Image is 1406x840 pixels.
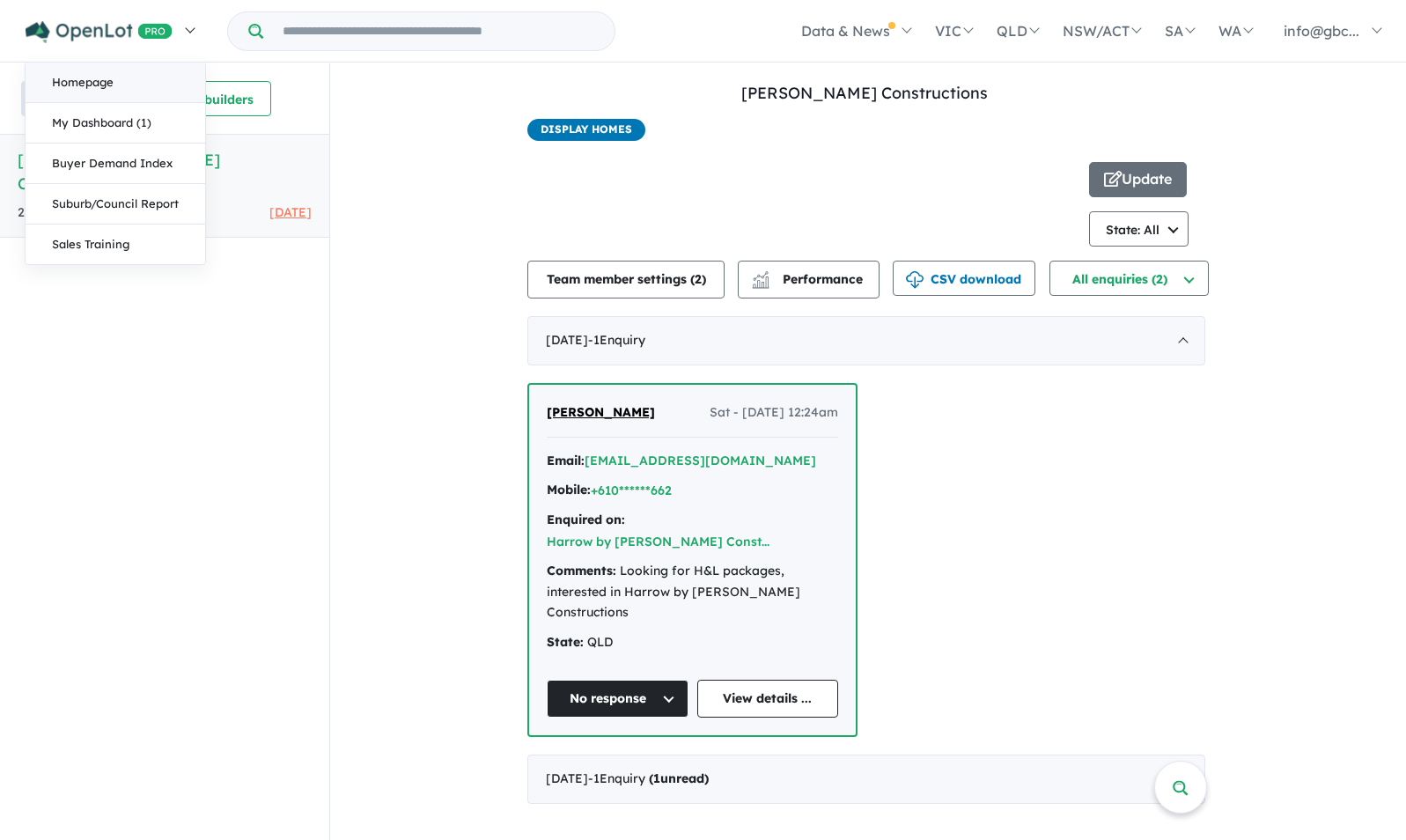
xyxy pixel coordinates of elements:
[588,770,709,786] span: - 1 Enquir y
[547,533,769,551] button: Harrow by [PERSON_NAME] Const...
[527,755,1205,804] div: [DATE]
[547,482,591,497] strong: Mobile:
[527,119,645,141] span: Display Homes
[893,261,1035,296] button: CSV download
[653,770,660,786] span: 1
[906,271,924,289] img: download icon
[18,148,312,195] h5: [Builder] [PERSON_NAME] Constructions
[547,634,584,650] strong: State:
[18,203,147,224] div: 2 Enquir ies
[1089,162,1187,197] button: Update
[547,632,838,653] div: QLD
[547,512,625,527] strong: Enquired on:
[547,561,838,623] div: Looking for H&L packages, interested in Harrow by [PERSON_NAME] Constructions
[1284,22,1359,40] span: info@gbc...
[527,316,1205,365] div: [DATE]
[695,271,702,287] span: 2
[547,534,769,549] a: Harrow by [PERSON_NAME] Const...
[547,404,655,420] span: [PERSON_NAME]
[267,12,611,50] input: Try estate name, suburb, builder or developer
[697,680,839,718] a: View details ...
[547,453,585,468] strong: Email:
[710,402,838,424] span: Sat - [DATE] 12:24am
[26,184,205,225] a: Suburb/Council Report
[649,770,709,786] strong: ( unread)
[26,225,205,264] a: Sales Training
[269,204,312,220] span: [DATE]
[547,563,616,578] strong: Comments:
[547,680,688,718] button: No response
[753,271,769,281] img: line-chart.svg
[588,332,645,348] span: - 1 Enquir y
[1089,211,1189,247] button: State: All
[755,271,863,287] span: Performance
[741,83,988,103] a: [PERSON_NAME] Constructions
[738,261,880,298] button: Performance
[752,276,769,288] img: bar-chart.svg
[26,63,205,103] a: Homepage
[547,402,655,424] a: [PERSON_NAME]
[527,261,725,298] button: Team member settings (2)
[26,103,205,144] a: My Dashboard (1)
[26,21,173,43] img: Openlot PRO Logo White
[1049,261,1209,296] button: All enquiries (2)
[26,144,205,184] a: Buyer Demand Index
[585,452,816,470] button: [EMAIL_ADDRESS][DOMAIN_NAME]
